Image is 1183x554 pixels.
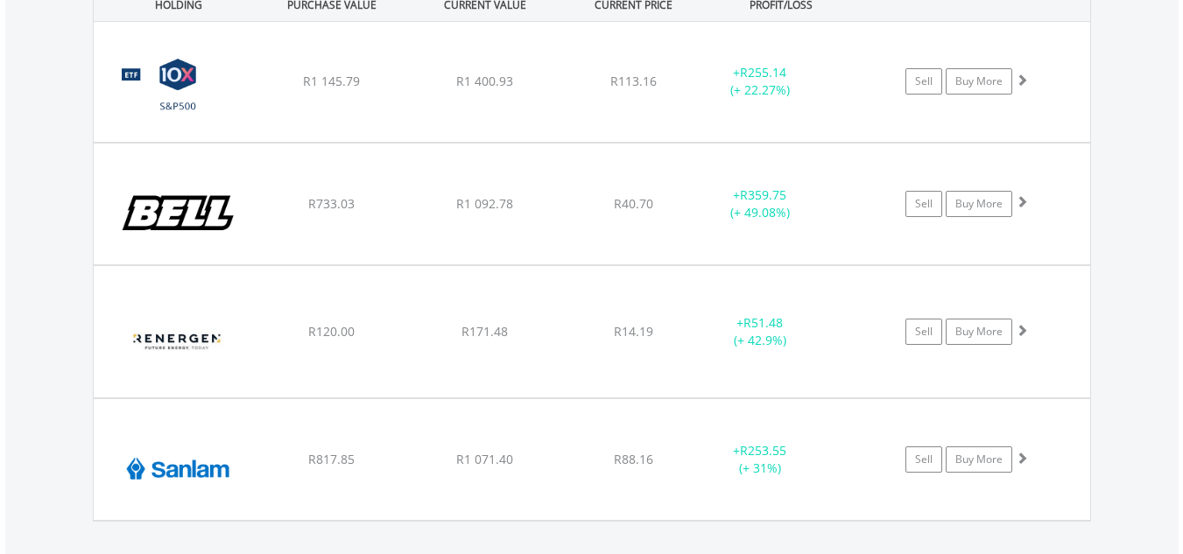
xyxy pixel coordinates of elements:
span: R1 092.78 [456,195,513,212]
div: + (+ 42.9%) [694,314,827,349]
div: + (+ 22.27%) [694,64,827,99]
span: R817.85 [308,451,355,467]
span: R1 071.40 [456,451,513,467]
a: Sell [905,319,942,345]
span: R1 400.93 [456,73,513,89]
a: Sell [905,446,942,473]
div: + (+ 49.08%) [694,186,827,221]
span: R88.16 [614,451,653,467]
img: EQU.ZA.BEL.png [102,165,253,260]
span: R255.14 [740,64,786,81]
span: R14.19 [614,323,653,340]
img: EQU.ZA.SLM.png [102,421,253,515]
a: Buy More [946,446,1012,473]
span: R1 145.79 [303,73,360,89]
a: Buy More [946,68,1012,95]
a: Buy More [946,319,1012,345]
span: R40.70 [614,195,653,212]
a: Sell [905,68,942,95]
span: R733.03 [308,195,355,212]
span: R359.75 [740,186,786,203]
img: EQU.ZA.CSP500.png [102,44,253,137]
span: R171.48 [461,323,508,340]
span: R51.48 [743,314,783,331]
a: Buy More [946,191,1012,217]
span: R253.55 [740,442,786,459]
div: + (+ 31%) [694,442,827,477]
span: R120.00 [308,323,355,340]
img: EQU.ZA.REN.png [102,288,253,393]
span: R113.16 [610,73,657,89]
a: Sell [905,191,942,217]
